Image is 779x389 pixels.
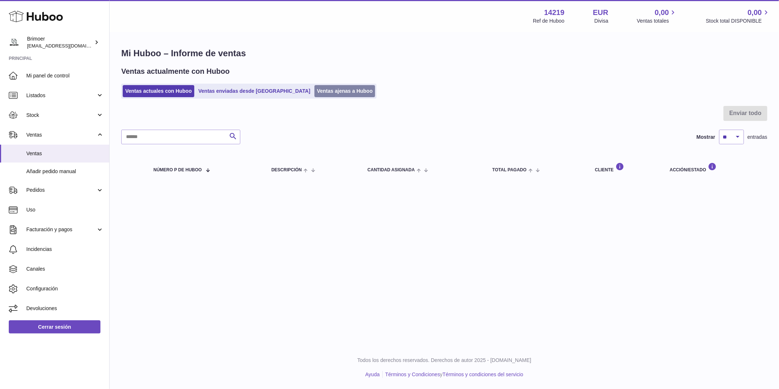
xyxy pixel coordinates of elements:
a: Ventas enviadas desde [GEOGRAPHIC_DATA] [196,85,313,97]
span: entradas [748,134,767,141]
span: 0,00 [748,8,762,18]
span: Cantidad ASIGNADA [367,168,415,172]
a: 0,00 Ventas totales [637,8,677,24]
span: Devoluciones [26,305,104,312]
span: Stock [26,112,96,119]
span: Canales [26,266,104,272]
span: Ventas [26,150,104,157]
a: Términos y condiciones del servicio [443,371,523,377]
div: Divisa [595,18,608,24]
h1: Mi Huboo – Informe de ventas [121,47,767,59]
span: Incidencias [26,246,104,253]
div: Cliente [595,163,655,172]
a: Ayuda [365,371,379,377]
a: Ventas actuales con Huboo [123,85,194,97]
span: Ventas totales [637,18,677,24]
div: Ref de Huboo [533,18,564,24]
span: Uso [26,206,104,213]
span: Listados [26,92,96,99]
p: Todos los derechos reservados. Derechos de autor 2025 - [DOMAIN_NAME] [115,357,773,364]
div: Acción/Estado [670,163,760,172]
label: Mostrar [696,134,715,141]
span: Facturación y pagos [26,226,96,233]
span: Ventas [26,131,96,138]
a: 0,00 Stock total DISPONIBLE [706,8,770,24]
a: Términos y Condiciones [385,371,440,377]
strong: 14219 [544,8,565,18]
span: Pedidos [26,187,96,194]
img: oroses@renuevo.es [9,37,20,48]
span: número P de Huboo [153,168,202,172]
span: Total pagado [492,168,527,172]
h2: Ventas actualmente con Huboo [121,66,230,76]
span: Stock total DISPONIBLE [706,18,770,24]
div: Brimoer [27,35,93,49]
a: Ventas ajenas a Huboo [314,85,375,97]
span: Añadir pedido manual [26,168,104,175]
li: y [383,371,523,378]
span: 0,00 [655,8,669,18]
a: Cerrar sesión [9,320,100,333]
strong: EUR [593,8,608,18]
span: Descripción [271,168,302,172]
span: Configuración [26,285,104,292]
span: Mi panel de control [26,72,104,79]
span: [EMAIL_ADDRESS][DOMAIN_NAME] [27,43,107,49]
